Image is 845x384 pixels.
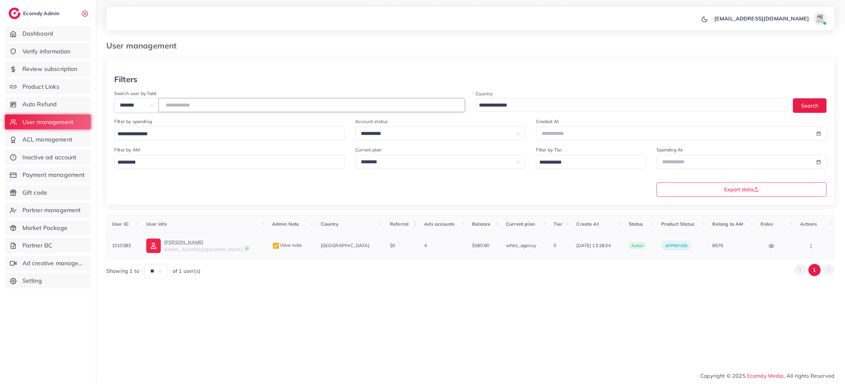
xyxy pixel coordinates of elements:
input: Search for option [537,157,637,168]
a: logoEcomdy Admin [9,8,61,19]
input: Search for option [115,129,336,139]
span: 8676 [712,242,723,248]
label: Account status [355,118,388,125]
span: Inactive ad account [22,153,77,162]
label: Filter by Tier [536,146,562,153]
span: Ads accounts [424,221,455,227]
a: Review subscription [5,61,91,77]
button: Export data [657,182,827,197]
span: [DATE] 13:18:34 [576,242,618,249]
a: Market Package [5,220,91,236]
button: Search [793,98,827,112]
span: , All rights Reserved [784,372,834,380]
a: Gift code [5,185,91,200]
div: Search for option [536,155,646,169]
img: 9CAL8B2pu8EFxCJHYAAAAldEVYdGRhdGU6Y3JlYXRlADIwMjItMTItMDlUMDQ6NTg6MzkrMDA6MDBXSlgLAAAAJXRFWHRkYXR... [245,246,249,251]
span: Product Status [661,221,694,227]
a: Payment management [5,167,91,182]
span: Auto Refund [22,100,57,109]
img: avatar [813,12,827,25]
span: [EMAIL_ADDRESS][DOMAIN_NAME] [164,246,243,252]
span: Roles [760,221,773,227]
span: Partner BC [22,241,52,250]
a: Verify information [5,44,91,59]
span: Copyright © 2025 [700,372,834,380]
span: View note [272,242,302,248]
span: Verify information [22,47,71,56]
label: Filter by spending [114,118,152,125]
a: Partner management [5,203,91,218]
h3: User management [106,41,182,50]
a: Setting [5,273,91,288]
p: [PERSON_NAME] [164,238,243,246]
label: Created At [536,118,559,125]
span: Belong to AM [712,221,743,227]
div: Search for option [476,98,788,112]
a: Partner BC [5,238,91,253]
span: ACL management [22,135,72,144]
span: Create At [576,221,598,227]
span: Actions [800,221,817,227]
span: Admin Note [272,221,299,227]
a: Auto Refund [5,97,91,112]
span: $580.90 [472,242,489,248]
label: Spending At [657,146,683,153]
span: $0 [390,242,395,248]
div: Search for option [114,155,345,169]
span: Status [629,221,643,227]
span: of 1 user(s) [173,267,200,275]
label: Country [476,90,492,97]
a: Product Links [5,79,91,94]
span: User management [22,118,73,126]
span: Balance [472,221,490,227]
input: Search for option [477,100,779,111]
input: Search for option [115,157,336,168]
span: Product Links [22,82,59,91]
a: User management [5,114,91,130]
img: admin_note.cdd0b510.svg [272,242,280,250]
span: Review subscription [22,65,78,73]
a: ACL management [5,132,91,147]
label: Current plan [355,146,382,153]
span: Export data [724,187,759,192]
span: 1010383 [112,242,131,248]
span: Showing 1 to [106,267,139,275]
a: [PERSON_NAME][EMAIL_ADDRESS][DOMAIN_NAME] [146,238,261,253]
div: Search for option [114,126,345,141]
span: approved [665,243,688,248]
span: Gift code [22,188,47,197]
img: logo [9,8,20,19]
span: Setting [22,276,42,285]
span: Market Package [22,224,67,232]
span: Tier [554,221,563,227]
span: Current plan [506,221,535,227]
span: white_agency [506,242,536,248]
a: Ecomdy Media [747,372,784,379]
label: Filter by AM [114,146,140,153]
span: Dashboard [22,29,53,38]
span: 0 [554,242,556,248]
span: Country [321,221,339,227]
label: Search user by field [114,90,156,97]
span: Partner management [22,206,81,214]
button: Go to page 1 [808,264,821,276]
h2: Ecomdy Admin [23,10,61,16]
a: [EMAIL_ADDRESS][DOMAIN_NAME]avatar [711,12,829,25]
span: Referral [390,221,409,227]
span: 4 [424,242,427,248]
a: Ad creative management [5,256,91,271]
a: Inactive ad account [5,150,91,165]
a: Dashboard [5,26,91,41]
span: [GEOGRAPHIC_DATA] [321,242,369,248]
img: ic-user-info.36bf1079.svg [146,239,161,253]
span: User info [146,221,166,227]
ul: Pagination [794,264,834,276]
span: Ad creative management [22,259,86,268]
span: active [629,242,646,249]
h3: Filters [114,75,137,84]
span: User ID [112,221,129,227]
span: Payment management [22,171,85,179]
p: [EMAIL_ADDRESS][DOMAIN_NAME] [714,15,809,22]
